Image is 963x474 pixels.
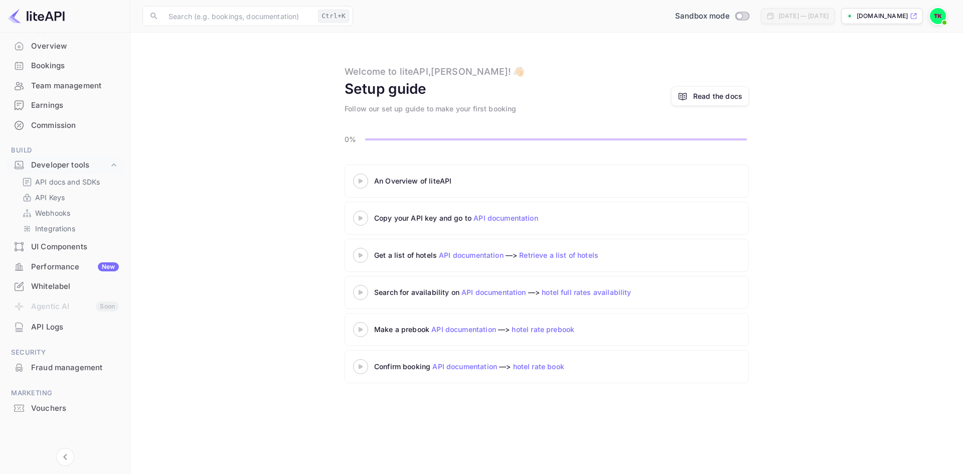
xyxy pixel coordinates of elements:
div: Get a list of hotels —> [374,250,625,260]
a: Retrieve a list of hotels [519,251,598,259]
div: Bookings [6,56,124,76]
div: Overview [31,41,119,52]
span: Marketing [6,388,124,399]
div: Team management [6,76,124,96]
a: API documentation [461,288,526,296]
div: Overview [6,37,124,56]
input: Search (e.g. bookings, documentation) [163,6,314,26]
a: Bookings [6,56,124,75]
div: New [98,262,119,271]
div: Developer tools [31,160,109,171]
span: Build [6,145,124,156]
p: Integrations [35,223,75,234]
div: PerformanceNew [6,257,124,277]
div: Whitelabel [6,277,124,296]
a: Commission [6,116,124,134]
span: Security [6,347,124,358]
a: API documentation [432,362,497,371]
div: API docs and SDKs [18,175,120,189]
a: Overview [6,37,124,55]
p: 0% [345,134,362,144]
a: Fraud management [6,358,124,377]
div: API Keys [18,190,120,205]
a: Integrations [22,223,116,234]
div: Commission [31,120,119,131]
div: [DATE] — [DATE] [778,12,829,21]
p: API docs and SDKs [35,177,100,187]
div: UI Components [6,237,124,257]
div: Whitelabel [31,281,119,292]
div: Fraud management [31,362,119,374]
div: Bookings [31,60,119,72]
div: Switch to Production mode [671,11,753,22]
a: API docs and SDKs [22,177,116,187]
div: Developer tools [6,156,124,174]
div: Webhooks [18,206,120,220]
a: API documentation [431,325,496,334]
a: PerformanceNew [6,257,124,276]
div: Setup guide [345,78,427,99]
div: Vouchers [6,399,124,418]
div: Performance [31,261,119,273]
a: Read the docs [671,86,749,106]
a: Whitelabel [6,277,124,295]
a: Earnings [6,96,124,114]
a: Webhooks [22,208,116,218]
div: UI Components [31,241,119,253]
div: Team management [31,80,119,92]
div: Make a prebook —> [374,324,625,335]
a: hotel full rates availability [542,288,631,296]
span: Sandbox mode [675,11,730,22]
a: hotel rate prebook [512,325,574,334]
a: API documentation [439,251,504,259]
a: API Logs [6,318,124,336]
div: Earnings [6,96,124,115]
div: API Logs [31,322,119,333]
a: UI Components [6,237,124,256]
a: API Keys [22,192,116,203]
div: Commission [6,116,124,135]
div: Follow our set up guide to make your first booking [345,103,517,114]
div: Ctrl+K [318,10,349,23]
div: Copy your API key and go to [374,213,625,223]
a: Read the docs [693,91,742,101]
a: API documentation [473,214,538,222]
p: [DOMAIN_NAME] [857,12,908,21]
div: API Logs [6,318,124,337]
img: LiteAPI logo [8,8,65,24]
div: Fraud management [6,358,124,378]
div: Earnings [31,100,119,111]
div: Search for availability on —> [374,287,725,297]
div: Confirm booking —> [374,361,625,372]
p: API Keys [35,192,65,203]
img: Terence Kumako [930,8,946,24]
div: Integrations [18,221,120,236]
div: Vouchers [31,403,119,414]
div: An Overview of liteAPI [374,176,625,186]
a: Vouchers [6,399,124,417]
div: Welcome to liteAPI, [PERSON_NAME] ! 👋🏻 [345,65,524,78]
p: Webhooks [35,208,70,218]
button: Collapse navigation [56,448,74,466]
a: Team management [6,76,124,95]
a: hotel rate book [513,362,564,371]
